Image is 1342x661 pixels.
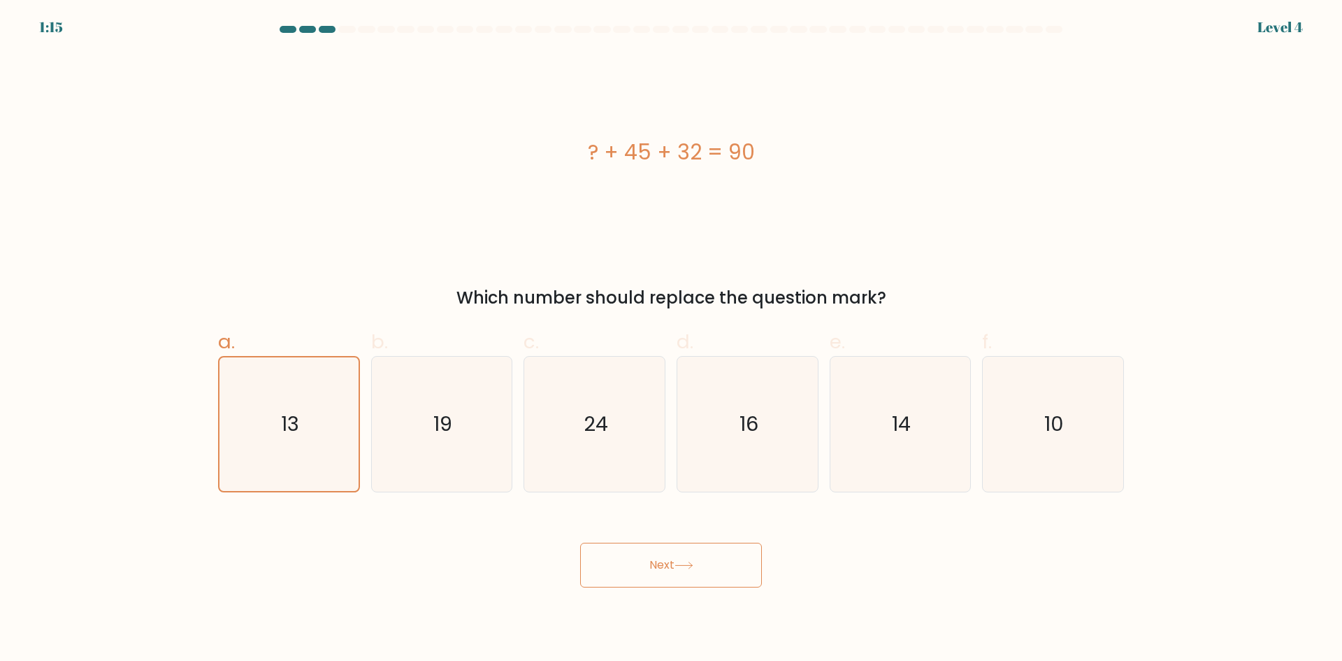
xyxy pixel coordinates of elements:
div: Which number should replace the question mark? [226,285,1116,311]
span: e. [830,328,845,355]
div: 1:15 [39,17,63,38]
text: 10 [1045,410,1065,438]
span: b. [371,328,388,355]
span: f. [982,328,992,355]
text: 19 [433,410,452,438]
text: 13 [281,410,299,438]
div: Level 4 [1257,17,1303,38]
button: Next [580,543,762,588]
span: c. [524,328,539,355]
span: d. [677,328,693,355]
div: ? + 45 + 32 = 90 [218,136,1124,168]
span: a. [218,328,235,355]
text: 24 [584,410,608,438]
text: 16 [739,410,758,438]
text: 14 [892,410,911,438]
